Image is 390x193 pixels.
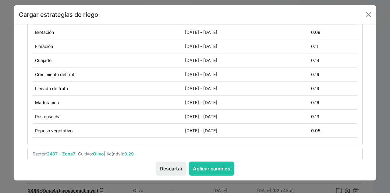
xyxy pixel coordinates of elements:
span: 0.13 [311,114,319,119]
span: 0.05 [311,128,320,133]
button: Descartar [156,162,186,176]
span: [DATE] - [DATE] [185,86,217,91]
span: Crecimiento del frut [35,72,74,77]
span: [DATE] - [DATE] [185,114,217,119]
button: Close [364,10,374,20]
span: [DATE] - [DATE] [185,72,217,77]
h5: Cargar estrategias de riego [19,10,98,19]
span: Cuajado [35,58,51,63]
span: [DATE] - [DATE] [185,44,217,49]
span: Reposo vegetativo [35,128,73,133]
span: 0.16 [311,100,319,105]
span: 2487 - Zona7 [47,151,75,156]
span: Maduración [35,100,59,105]
span: Brotación [35,30,54,35]
span: 0.14 [311,58,319,63]
span: 0.09 [311,30,321,35]
span: [DATE] - [DATE] [185,128,217,133]
span: 0.11 [311,44,318,49]
span: [DATE] - [DATE] [185,30,217,35]
span: Floración [35,44,53,49]
p: Sector: | Cultivo: | Kc(ndvi): [33,151,357,157]
button: Aplicar cambios [189,162,234,176]
span: 0.29 [124,151,134,156]
span: [DATE] - [DATE] [185,100,217,105]
span: 0.16 [311,72,319,77]
span: Olivo [93,151,104,156]
span: Llenado de fruto [35,86,68,91]
span: [DATE] - [DATE] [185,58,217,63]
span: Postcosecha [35,114,61,119]
span: 0.19 [311,86,319,91]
